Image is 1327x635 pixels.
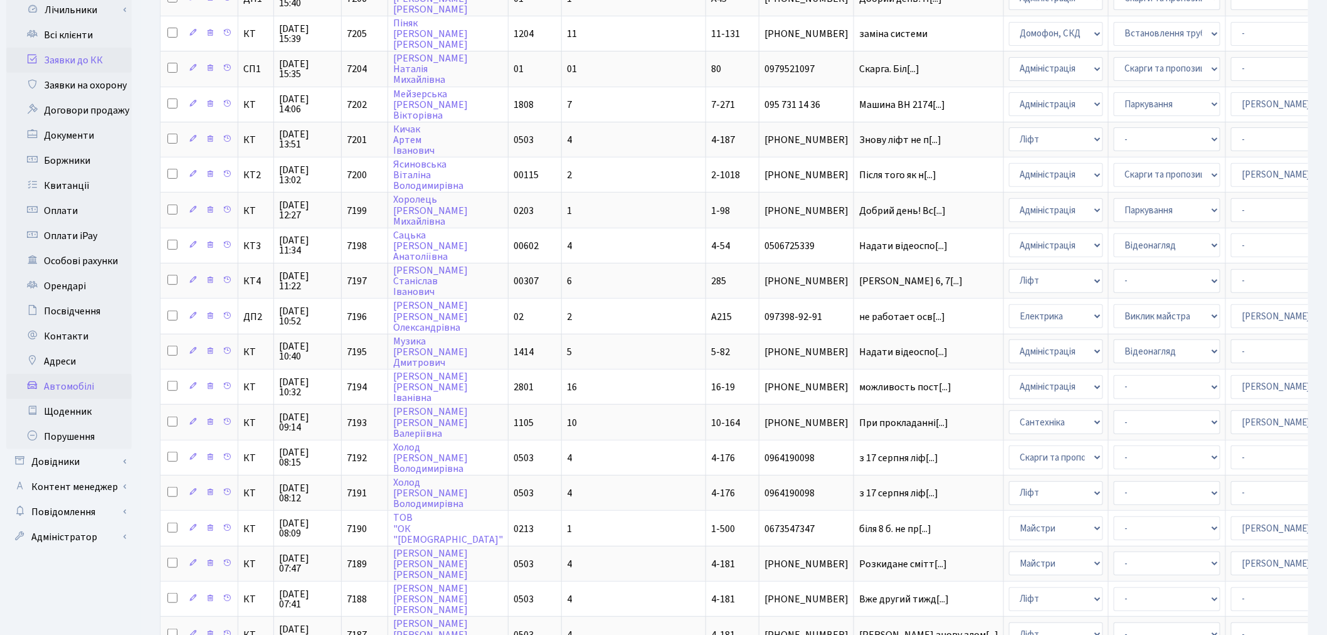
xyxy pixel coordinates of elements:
[859,204,946,218] span: Добрий день! Вс[...]
[764,64,849,74] span: 0979521097
[347,592,367,606] span: 7188
[514,204,534,218] span: 0203
[347,451,367,465] span: 7192
[6,424,132,449] a: Порушення
[393,51,468,87] a: [PERSON_NAME]НаталіяМихайлівна
[243,524,268,534] span: КТ
[6,23,132,48] a: Всі клієнти
[567,416,577,430] span: 10
[279,200,336,220] span: [DATE] 12:27
[393,299,468,334] a: [PERSON_NAME][PERSON_NAME]Олександрівна
[243,594,268,604] span: КТ
[567,592,572,606] span: 4
[243,347,268,357] span: КТ
[279,553,336,574] span: [DATE] 07:47
[711,522,735,536] span: 1-500
[243,64,268,74] span: СП1
[243,100,268,110] span: КТ
[859,592,949,606] span: Вже другий тижд[...]
[279,483,336,503] span: [DATE] 08:12
[6,525,132,550] a: Адміністратор
[393,511,503,547] a: ТОВ"ОК"[DEMOGRAPHIC_DATA]"
[711,27,740,41] span: 11-131
[711,557,735,571] span: 4-181
[243,241,268,251] span: КТ3
[859,62,919,76] span: Скарга. Біл[...]
[243,276,268,286] span: КТ4
[859,380,951,394] span: можливость пост[...]
[514,239,539,253] span: 00602
[711,345,730,359] span: 5-82
[514,310,524,324] span: 02
[514,522,534,536] span: 0213
[514,380,534,394] span: 2801
[764,312,849,322] span: 097398-92-91
[711,239,730,253] span: 4-54
[6,349,132,374] a: Адреси
[279,271,336,291] span: [DATE] 11:22
[859,168,936,182] span: Після того як н[...]
[567,486,572,500] span: 4
[567,522,572,536] span: 1
[393,582,468,617] a: [PERSON_NAME][PERSON_NAME][PERSON_NAME]
[347,345,367,359] span: 7195
[347,486,367,500] span: 7191
[347,62,367,76] span: 7204
[764,524,849,534] span: 0673547347
[279,59,336,79] span: [DATE] 15:35
[393,405,468,440] a: [PERSON_NAME][PERSON_NAME]Валеріївна
[567,557,572,571] span: 4
[859,274,963,288] span: [PERSON_NAME] 6, 7[...]
[6,274,132,299] a: Орендарі
[393,547,468,582] a: [PERSON_NAME][PERSON_NAME][PERSON_NAME]
[711,486,735,500] span: 4-176
[279,235,336,255] span: [DATE] 11:34
[567,27,577,41] span: 11
[567,168,572,182] span: 2
[6,449,132,474] a: Довідники
[514,62,524,76] span: 01
[859,310,945,324] span: не работает осв[...]
[711,416,740,430] span: 10-164
[711,133,735,147] span: 4-187
[347,557,367,571] span: 7189
[347,168,367,182] span: 7200
[6,98,132,123] a: Договори продажу
[243,135,268,145] span: КТ
[567,239,572,253] span: 4
[859,522,931,536] span: біля 8 б. не пр[...]
[764,382,849,392] span: [PHONE_NUMBER]
[393,334,468,370] a: Музика[PERSON_NAME]Дмитрович
[514,345,534,359] span: 1414
[6,299,132,324] a: Посвідчення
[243,29,268,39] span: КТ
[764,100,849,110] span: 095 731 14 36
[859,416,948,430] span: При прокладанні[...]
[711,274,726,288] span: 285
[711,380,735,394] span: 16-19
[393,122,435,157] a: КичакАртемІванович
[393,87,468,122] a: Мейзерська[PERSON_NAME]Вікторівна
[859,345,948,359] span: Надати відеоспо[...]
[514,98,534,112] span: 1808
[393,370,468,405] a: [PERSON_NAME][PERSON_NAME]Іванівна
[567,98,572,112] span: 7
[6,499,132,525] a: Повідомлення
[764,276,849,286] span: [PHONE_NUMBER]
[711,592,735,606] span: 4-181
[279,165,336,185] span: [DATE] 13:02
[859,239,948,253] span: Надати відеоспо[...]
[393,264,468,299] a: [PERSON_NAME]СтаніславІванович
[347,239,367,253] span: 7198
[567,451,572,465] span: 4
[514,451,534,465] span: 0503
[279,447,336,467] span: [DATE] 08:15
[567,310,572,324] span: 2
[567,133,572,147] span: 4
[6,173,132,198] a: Квитанції
[567,380,577,394] span: 16
[243,559,268,569] span: КТ
[567,274,572,288] span: 6
[6,148,132,173] a: Боржники
[279,412,336,432] span: [DATE] 09:14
